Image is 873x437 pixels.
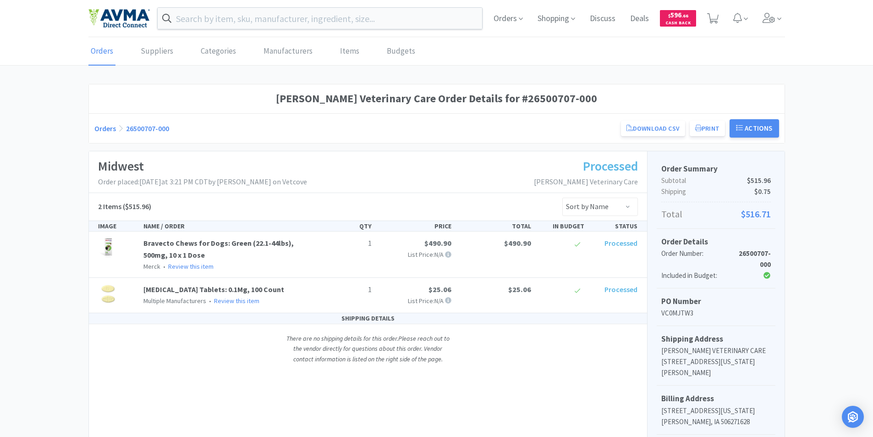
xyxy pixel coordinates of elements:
h5: ($515.96) [98,201,151,213]
div: STATUS [588,221,641,231]
span: Merck [143,262,160,271]
p: VC0MJTW3 [661,308,771,319]
h5: Billing Address [661,393,771,405]
p: 1 [326,284,372,296]
p: Subtotal [661,175,771,186]
h5: PO Number [661,295,771,308]
span: $ [668,13,670,19]
a: Deals [626,15,653,23]
div: QTY [322,221,375,231]
div: PRICE [375,221,455,231]
span: 2 Items [98,202,121,211]
div: IMAGE [94,221,140,231]
span: Processed [604,285,637,294]
p: List Price: N/A [379,249,451,260]
span: Cash Back [665,21,691,27]
a: Categories [198,38,238,66]
p: 1 [326,238,372,249]
span: $0.75 [754,186,771,197]
p: [STREET_ADDRESS][US_STATE] [661,405,771,416]
span: $25.06 [428,285,451,294]
p: List Price: N/A [379,296,451,306]
h5: Order Summary [661,163,771,175]
h1: Midwest [98,156,307,177]
a: Discuss [586,15,619,23]
div: SHIPPING DETAILS [89,313,647,324]
a: Review this item [214,297,259,305]
span: • [208,297,213,305]
i: There are no shipping details for this order. Please reach out to the vendor directly for questio... [286,334,450,363]
div: TOTAL [455,221,535,231]
a: Suppliers [138,38,176,66]
p: Total [661,207,771,221]
h5: Order Details [661,236,771,248]
strong: 26500707-000 [739,249,771,269]
a: Download CSV [621,121,685,136]
div: Open Intercom Messenger [842,406,864,428]
span: • [162,262,167,271]
div: Included in Budget: [661,270,734,281]
span: $490.90 [424,238,451,248]
p: Shipping [661,186,771,197]
h1: [PERSON_NAME] Veterinary Care Order Details for #26500707-000 [94,90,779,107]
a: Review this item [168,262,214,271]
span: 596 [668,11,688,19]
span: . 66 [681,13,688,19]
span: Processed [604,238,637,248]
div: NAME / ORDER [140,221,322,231]
span: $516.71 [741,207,771,221]
input: Search by item, sku, manufacturer, ingredient, size... [158,8,483,29]
a: 26500707-000 [126,124,169,133]
p: [PERSON_NAME] Veterinary Care [534,176,638,188]
span: Processed [583,158,638,174]
p: [PERSON_NAME], IA 506271628 [661,416,771,427]
a: Manufacturers [261,38,315,66]
img: b22565858119418c8757e19f941dc8d7_121142.jpeg [98,284,118,304]
button: Actions [730,119,779,138]
p: [PERSON_NAME] VETERINARY CARE [STREET_ADDRESS][US_STATE][PERSON_NAME] [661,345,771,378]
img: e4e33dab9f054f5782a47901c742baa9_102.png [88,9,150,28]
a: Bravecto Chews for Dogs: Green (22.1-44lbs), 500mg, 10 x 1 Dose [143,238,294,260]
span: $515.96 [747,175,771,186]
span: $490.90 [504,238,531,248]
h5: Shipping Address [661,333,771,345]
a: Items [338,38,362,66]
span: $25.06 [508,285,531,294]
span: Multiple Manufacturers [143,297,206,305]
img: 61312c7509ef429a8dc8f48e3153fb1a_117130.jpeg [98,238,118,258]
a: $596.66Cash Back [660,6,696,31]
p: Order placed: [DATE] at 3:21 PM CDT by [PERSON_NAME] on Vetcove [98,176,307,188]
a: Orders [94,124,116,133]
a: Budgets [384,38,417,66]
a: [MEDICAL_DATA] Tablets: 0.1Mg, 100 Count [143,285,284,294]
button: Print [690,121,725,136]
a: Orders [88,38,115,66]
div: Order Number: [661,248,734,270]
div: IN BUDGET [535,221,588,231]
